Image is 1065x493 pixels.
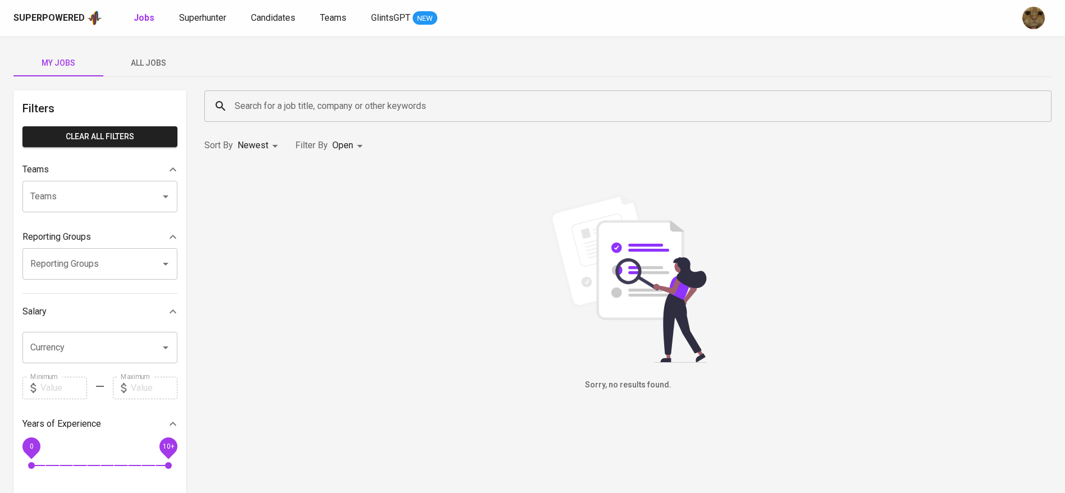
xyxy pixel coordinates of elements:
[413,13,437,24] span: NEW
[237,139,268,152] p: Newest
[29,442,33,450] span: 0
[251,11,298,25] a: Candidates
[320,12,346,23] span: Teams
[110,56,186,70] span: All Jobs
[1022,7,1045,29] img: ec6c0910-f960-4a00-a8f8-c5744e41279e.jpg
[162,442,174,450] span: 10+
[134,12,154,23] b: Jobs
[31,130,168,144] span: Clear All filters
[251,12,295,23] span: Candidates
[204,139,233,152] p: Sort By
[22,126,177,147] button: Clear All filters
[295,139,328,152] p: Filter By
[22,417,101,431] p: Years of Experience
[20,56,97,70] span: My Jobs
[22,163,49,176] p: Teams
[13,10,102,26] a: Superpoweredapp logo
[131,377,177,399] input: Value
[371,12,410,23] span: GlintsGPT
[204,379,1052,391] h6: Sorry, no results found.
[134,11,157,25] a: Jobs
[22,305,47,318] p: Salary
[332,135,367,156] div: Open
[158,189,173,204] button: Open
[13,12,85,25] div: Superpowered
[371,11,437,25] a: GlintsGPT NEW
[22,226,177,248] div: Reporting Groups
[22,300,177,323] div: Salary
[22,99,177,117] h6: Filters
[237,135,282,156] div: Newest
[320,11,349,25] a: Teams
[22,158,177,181] div: Teams
[179,11,228,25] a: Superhunter
[332,140,353,150] span: Open
[87,10,102,26] img: app logo
[22,413,177,435] div: Years of Experience
[158,256,173,272] button: Open
[40,377,87,399] input: Value
[22,230,91,244] p: Reporting Groups
[179,12,226,23] span: Superhunter
[544,194,712,363] img: file_searching.svg
[158,340,173,355] button: Open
